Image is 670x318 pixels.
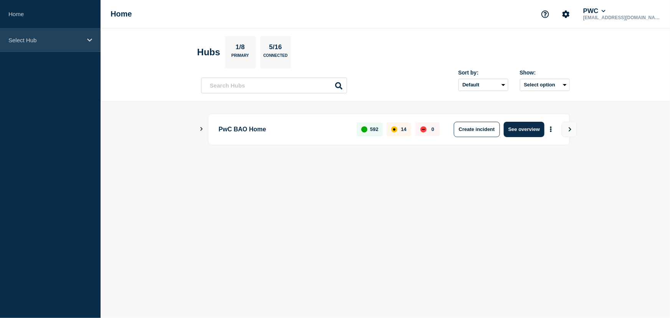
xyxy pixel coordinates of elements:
p: PwC BAO Home [219,122,348,137]
select: Sort by [458,79,508,91]
p: Select Hub [8,37,82,43]
button: More actions [546,122,556,136]
button: See overview [504,122,544,137]
p: Primary [232,53,249,61]
p: 14 [401,126,406,132]
div: Show: [520,70,570,76]
div: Sort by: [458,70,508,76]
button: Account settings [558,6,574,22]
h1: Home [111,10,132,18]
div: up [361,126,367,132]
button: View [562,122,577,137]
button: Select option [520,79,570,91]
div: affected [391,126,397,132]
p: 1/8 [233,43,248,53]
p: 592 [370,126,379,132]
p: [EMAIL_ADDRESS][DOMAIN_NAME] [582,15,662,20]
div: down [420,126,427,132]
button: Create incident [454,122,500,137]
input: Search Hubs [201,78,347,93]
h2: Hubs [197,47,220,58]
p: Connected [263,53,288,61]
button: Support [537,6,553,22]
button: Show Connected Hubs [200,126,203,132]
p: 0 [432,126,434,132]
p: 5/16 [266,43,285,53]
button: PWC [582,7,607,15]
